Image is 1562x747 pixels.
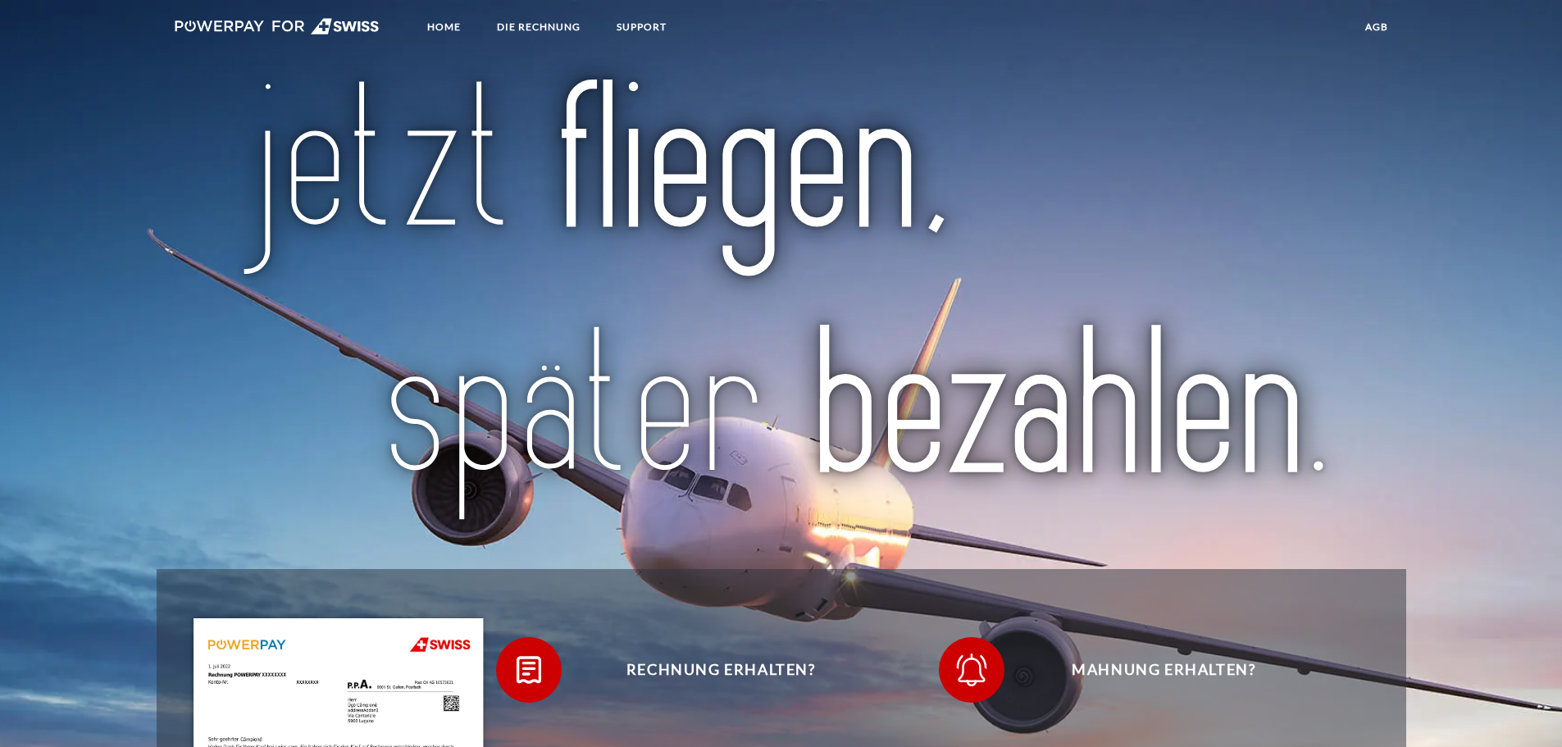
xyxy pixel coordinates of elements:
a: DIE RECHNUNG [483,12,594,42]
span: Rechnung erhalten? [520,637,922,703]
img: title-swiss_de.svg [230,75,1332,530]
a: SUPPORT [603,12,681,42]
span: Mahnung erhalten? [963,637,1364,703]
a: agb [1351,12,1402,42]
button: Rechnung erhalten? [496,637,922,703]
img: qb_bell.svg [951,649,992,690]
button: Mahnung erhalten? [939,637,1365,703]
img: qb_bill.svg [508,649,549,690]
a: Home [413,12,475,42]
img: logo-swiss-white.svg [175,18,380,34]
